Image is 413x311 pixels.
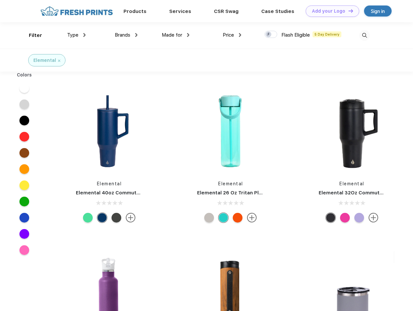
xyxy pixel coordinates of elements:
img: func=resize&h=266 [66,88,152,174]
img: dropdown.png [187,33,189,37]
a: Products [124,8,147,14]
span: 5 Day Delivery [313,31,341,37]
a: Sign in [364,6,392,17]
span: Price [223,32,234,38]
div: Black [326,213,336,223]
div: Elemental [33,57,56,64]
img: dropdown.png [239,33,241,37]
img: desktop_search.svg [359,30,370,41]
a: Elemental 26 Oz Tritan Plastic Water Bottle [197,190,304,196]
span: Flash Eligible [281,32,310,38]
div: Gunmetal [112,213,121,223]
a: Elemental 32Oz Commuter Tumbler [319,190,407,196]
div: Good Vibes [233,213,242,223]
img: fo%20logo%202.webp [39,6,115,17]
span: Brands [115,32,130,38]
a: Elemental 40oz Commuter Tumbler [76,190,164,196]
span: Type [67,32,78,38]
div: Add your Logo [312,8,345,14]
img: more.svg [369,213,378,223]
a: CSR Swag [214,8,239,14]
div: Midnight Clear [204,213,214,223]
div: Sign in [371,7,385,15]
img: func=resize&h=266 [309,88,395,174]
span: Made for [162,32,182,38]
div: Green [83,213,93,223]
div: Robin's Egg [218,213,228,223]
a: Elemental [97,181,122,186]
div: Lilac Tie Dye [354,213,364,223]
div: Hot Pink [340,213,350,223]
a: Elemental [218,181,243,186]
img: more.svg [247,213,257,223]
div: Filter [29,32,42,39]
div: Navy [97,213,107,223]
a: Elemental [339,181,364,186]
img: dropdown.png [83,33,86,37]
div: Colors [12,72,37,78]
img: func=resize&h=266 [187,88,274,174]
img: more.svg [126,213,136,223]
img: filter_cancel.svg [58,60,60,62]
img: dropdown.png [135,33,137,37]
img: DT [348,9,353,13]
a: Services [169,8,191,14]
